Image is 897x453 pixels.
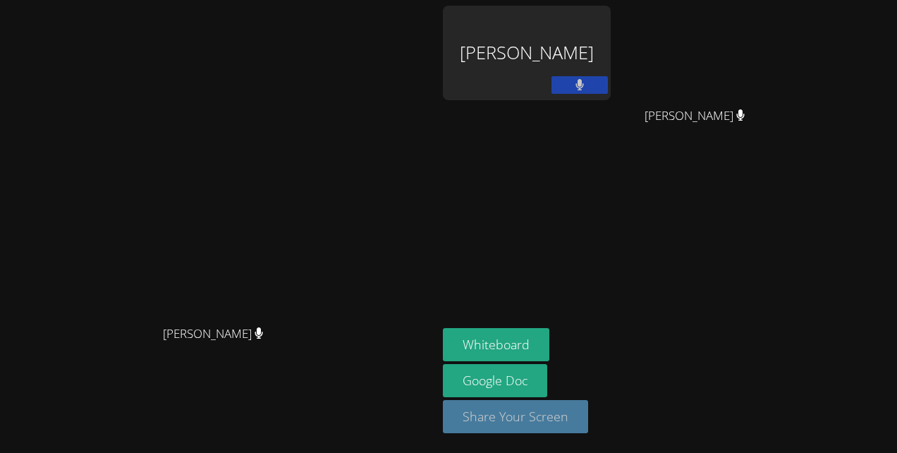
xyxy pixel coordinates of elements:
a: Google Doc [443,364,547,397]
div: [PERSON_NAME] [443,6,611,100]
span: [PERSON_NAME] [645,106,745,126]
button: Share Your Screen [443,400,588,433]
span: [PERSON_NAME] [163,324,264,344]
button: Whiteboard [443,328,549,361]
